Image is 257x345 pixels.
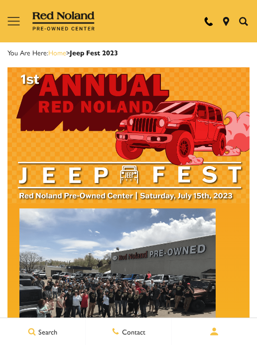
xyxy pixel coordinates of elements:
[7,47,118,57] span: You Are Here:
[32,15,95,25] a: Red Noland Pre-Owned
[32,11,95,31] img: Red Noland Pre-Owned
[235,17,252,26] button: Open the inventory search
[172,319,257,344] button: user-profile-menu
[204,17,213,26] a: Call Red Noland Pre-Owned
[70,47,118,57] strong: Jeep Fest 2023
[48,47,66,57] a: Home
[7,47,250,57] div: Breadcrumbs
[48,47,118,57] span: >
[120,327,145,337] span: Contact
[36,327,57,337] span: Search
